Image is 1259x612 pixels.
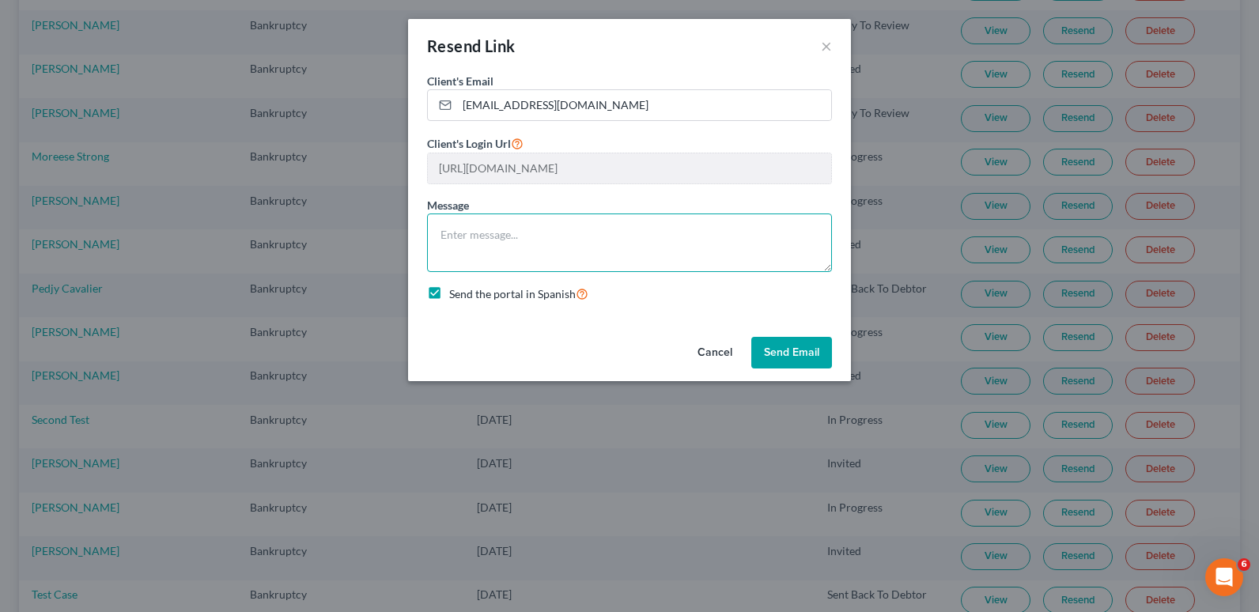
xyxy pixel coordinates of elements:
[449,287,576,300] span: Send the portal in Spanish
[427,35,515,57] div: Resend Link
[457,90,831,120] input: Enter email...
[1205,558,1243,596] iframe: Intercom live chat
[427,74,493,88] span: Client's Email
[427,197,469,213] label: Message
[428,153,831,183] input: --
[1238,558,1250,571] span: 6
[685,337,745,368] button: Cancel
[821,36,832,55] button: ×
[427,134,524,153] label: Client's Login Url
[751,337,832,368] button: Send Email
